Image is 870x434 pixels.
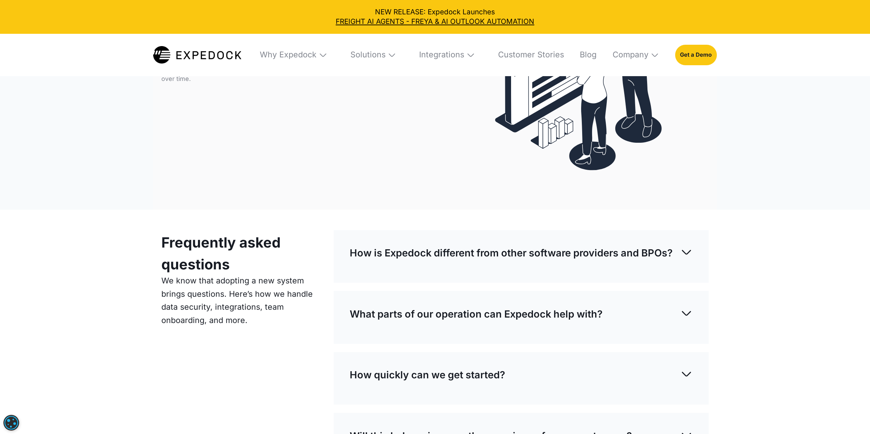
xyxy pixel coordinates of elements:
[491,34,564,76] a: Customer Stories
[350,246,673,260] p: How is Expedock different from other software providers and BPOs?
[675,45,717,65] a: Get a Demo
[343,34,403,76] div: Solutions
[419,50,464,60] div: Integrations
[350,50,386,60] div: Solutions
[350,368,505,382] p: How quickly can we get started?
[836,401,870,434] iframe: Chat Widget
[573,34,597,76] a: Blog
[260,50,317,60] div: Why Expedock
[253,34,334,76] div: Why Expedock
[7,17,863,27] a: FREIGHT AI AGENTS - FREYA & AI OUTLOOK AUTOMATION
[605,34,666,76] div: Company
[412,34,482,76] div: Integrations
[350,307,603,321] p: What parts of our operation can Expedock help with?
[7,7,863,27] div: NEW RELEASE: Expedock Launches
[161,234,281,273] strong: Frequently asked questions
[161,274,325,327] p: We know that adopting a new system brings questions. Here’s how we handle data security, integrat...
[613,50,648,60] div: Company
